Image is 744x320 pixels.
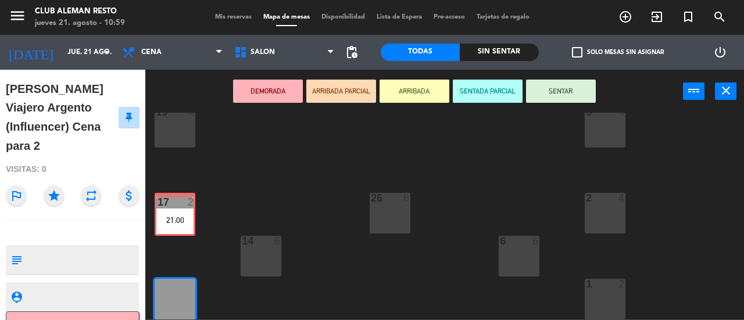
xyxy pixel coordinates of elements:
[687,84,701,98] i: power_input
[274,236,281,246] div: 6
[9,7,26,28] button: menu
[403,193,410,203] div: 6
[572,47,664,57] label: Solo mesas sin asignar
[532,236,539,246] div: 6
[10,290,23,303] i: person_pin
[371,14,428,20] span: Lista de Espera
[586,193,586,203] div: 2
[81,185,102,206] i: repeat
[500,236,500,246] div: 6
[306,80,376,103] button: ARRIBADA PARCIAL
[713,10,727,24] i: search
[99,45,113,59] i: arrow_drop_down
[257,14,316,20] span: Mapa de mesas
[683,82,704,100] button: power_input
[44,185,65,206] i: star
[381,44,460,61] div: Todas
[650,10,664,24] i: exit_to_app
[618,107,625,117] div: 4
[713,45,727,59] i: power_settings_new
[9,7,26,24] i: menu
[428,14,471,20] span: Pre-acceso
[119,185,139,206] i: attach_money
[6,80,119,156] div: [PERSON_NAME] Viajero Argento (Influencer) Cena para 2
[453,80,523,103] button: SENTADA PARCIAL
[209,14,257,20] span: Mis reservas
[188,107,195,117] div: 4
[233,80,303,103] button: DEMORADA
[586,279,586,289] div: 1
[6,159,139,179] div: Visitas: 0
[371,193,371,203] div: 26
[572,47,582,57] span: check_box_outline_blank
[188,195,194,205] div: 4
[526,80,596,103] button: SENTAR
[6,185,27,206] i: outlined_flag
[681,10,695,24] i: turned_in_not
[316,14,371,20] span: Disponibilidad
[618,279,625,289] div: 2
[380,80,449,103] button: ARRIBADA
[618,10,632,24] i: add_circle_outline
[35,6,125,17] div: Club aleman resto
[471,14,535,20] span: Tarjetas de regalo
[345,45,359,59] span: pending_actions
[586,107,586,117] div: 3
[242,236,242,246] div: 14
[618,193,625,203] div: 4
[715,82,736,100] button: close
[141,48,162,56] span: Cena
[251,48,275,56] span: SALON
[719,84,733,98] i: close
[460,44,539,61] div: Sin sentar
[10,253,23,266] i: subject
[35,17,125,29] div: jueves 21. agosto - 10:59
